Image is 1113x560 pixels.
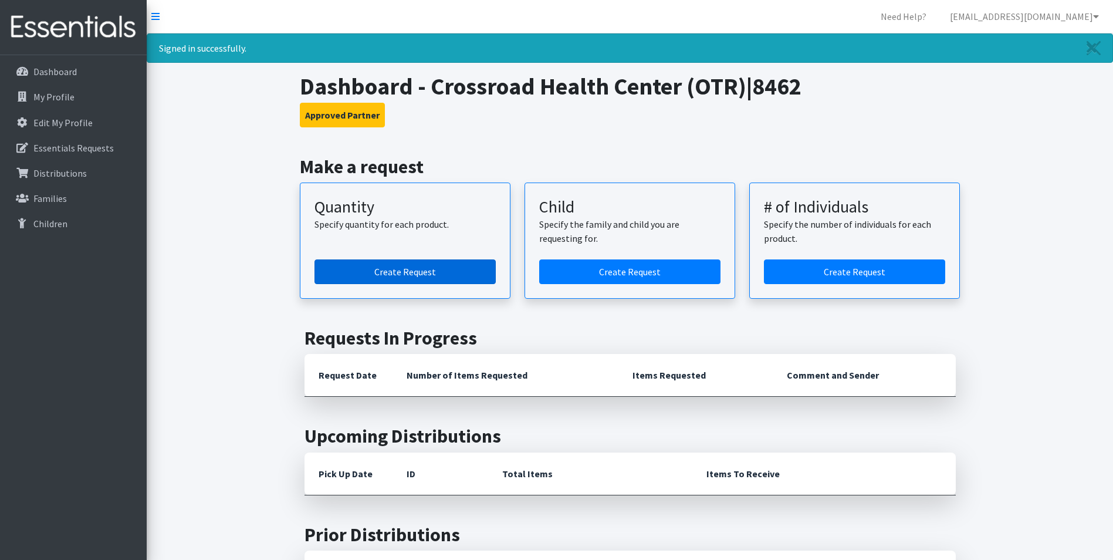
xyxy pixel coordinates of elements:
th: Items Requested [618,354,773,397]
a: My Profile [5,85,142,109]
p: Families [33,193,67,204]
a: [EMAIL_ADDRESS][DOMAIN_NAME] [941,5,1108,28]
a: Children [5,212,142,235]
p: My Profile [33,91,75,103]
p: Distributions [33,167,87,179]
th: Total Items [488,453,692,495]
a: Distributions [5,161,142,185]
h3: Child [539,197,720,217]
a: Essentials Requests [5,136,142,160]
h3: # of Individuals [764,197,945,217]
a: Families [5,187,142,210]
th: Request Date [305,354,393,397]
a: Create a request for a child or family [539,259,720,284]
th: ID [393,453,488,495]
p: Specify quantity for each product. [314,217,496,231]
p: Essentials Requests [33,142,114,154]
h2: Requests In Progress [305,327,956,349]
th: Number of Items Requested [393,354,619,397]
h2: Prior Distributions [305,524,956,546]
p: Specify the family and child you are requesting for. [539,217,720,245]
a: Dashboard [5,60,142,83]
a: Create a request by quantity [314,259,496,284]
a: Need Help? [871,5,936,28]
h1: Dashboard - Crossroad Health Center (OTR)|8462 [300,72,960,100]
th: Items To Receive [692,453,956,495]
img: HumanEssentials [5,8,142,47]
h3: Quantity [314,197,496,217]
th: Comment and Sender [773,354,955,397]
h2: Make a request [300,156,960,178]
p: Specify the number of individuals for each product. [764,217,945,245]
p: Children [33,218,67,230]
button: Approved Partner [300,103,385,127]
a: Edit My Profile [5,111,142,134]
p: Edit My Profile [33,117,93,129]
p: Dashboard [33,66,77,77]
div: Signed in successfully. [147,33,1113,63]
a: Close [1075,34,1112,62]
h2: Upcoming Distributions [305,425,956,447]
a: Create a request by number of individuals [764,259,945,284]
th: Pick Up Date [305,453,393,495]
